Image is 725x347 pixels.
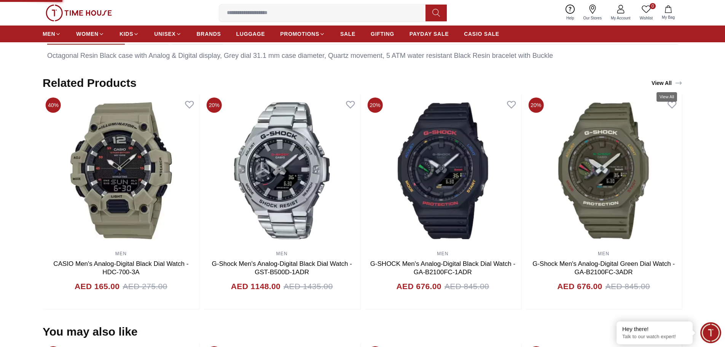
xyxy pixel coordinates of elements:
[598,251,609,256] a: MEN
[437,251,448,256] a: MEN
[154,30,175,38] span: UNISEX
[120,27,139,41] a: KIDS
[464,30,499,38] span: CASIO SALE
[120,30,133,38] span: KIDS
[659,14,678,20] span: My Bag
[652,79,682,87] div: View All
[562,3,579,22] a: Help
[445,280,489,293] span: AED 845.00
[622,325,687,333] div: Hey there!
[280,27,325,41] a: PROMOTIONS
[280,30,319,38] span: PROMOTIONS
[637,15,656,21] span: Wishlist
[365,94,521,247] img: G-SHOCK Men's Analog-Digital Black Dial Watch - GA-B2100FC-1ADR
[204,94,360,247] img: G-Shock Men's Analog-Digital Black Dial Watch - GST-B500D-1ADR
[605,280,650,293] span: AED 845.00
[47,51,678,61] div: Octagonal Resin Black case with Analog & Digital display, Grey dial 31.1 mm case diameter, Quartz...
[115,251,127,256] a: MEN
[371,30,394,38] span: GIFTING
[197,27,221,41] a: BRANDS
[197,30,221,38] span: BRANDS
[212,260,352,276] a: G-Shock Men's Analog-Digital Black Dial Watch - GST-B500D-1ADR
[580,15,605,21] span: Our Stores
[276,251,287,256] a: MEN
[528,98,543,113] span: 20%
[410,30,449,38] span: PAYDAY SALE
[43,94,199,247] img: CASIO Men's Analog-Digital Black Dial Watch - HDC-700-3A
[635,3,657,22] a: 0Wishlist
[650,78,684,88] a: View All
[579,3,606,22] a: Our Stores
[340,30,355,38] span: SALE
[75,280,120,293] h4: AED 165.00
[650,3,656,9] span: 0
[657,4,679,22] button: My Bag
[43,30,55,38] span: MEN
[53,260,188,276] a: CASIO Men's Analog-Digital Black Dial Watch - HDC-700-3A
[236,30,265,38] span: LUGGAGE
[525,94,682,247] img: G-Shock Men's Analog-Digital Green Dial Watch - GA-B2100FC-3ADR
[46,5,112,21] img: ...
[410,27,449,41] a: PAYDAY SALE
[236,27,265,41] a: LUGGAGE
[43,76,137,90] h2: Related Products
[76,30,99,38] span: WOMEN
[622,334,687,340] p: Talk to our watch expert!
[368,98,383,113] span: 20%
[608,15,634,21] span: My Account
[557,280,602,293] h4: AED 676.00
[700,322,721,343] div: Chat Widget
[532,260,675,276] a: G-Shock Men's Analog-Digital Green Dial Watch - GA-B2100FC-3ADR
[563,15,577,21] span: Help
[46,98,61,113] span: 40%
[340,27,355,41] a: SALE
[656,92,677,102] div: View All
[43,27,61,41] a: MEN
[76,27,104,41] a: WOMEN
[397,280,441,293] h4: AED 676.00
[464,27,499,41] a: CASIO SALE
[231,280,280,293] h4: AED 1148.00
[123,280,167,293] span: AED 275.00
[154,27,181,41] a: UNISEX
[370,260,515,276] a: G-SHOCK Men's Analog-Digital Black Dial Watch - GA-B2100FC-1ADR
[371,27,394,41] a: GIFTING
[207,98,222,113] span: 20%
[43,325,138,339] h2: You may also like
[284,280,333,293] span: AED 1435.00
